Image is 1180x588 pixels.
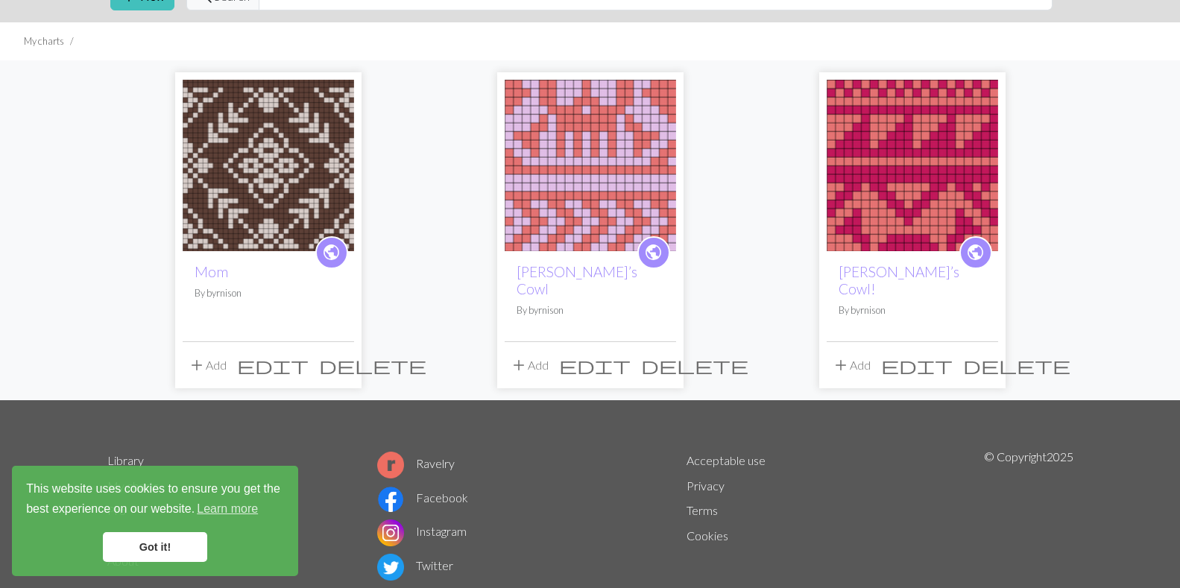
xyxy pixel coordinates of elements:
[183,80,354,251] img: Mom
[377,490,468,505] a: Facebook
[636,351,754,379] button: Delete
[644,241,663,264] span: public
[832,355,850,376] span: add
[377,558,453,572] a: Twitter
[505,351,554,379] button: Add
[839,263,959,297] a: [PERSON_NAME]’s Cowl!
[322,241,341,264] span: public
[195,286,342,300] p: By byrnison
[827,157,998,171] a: Chloe’s Cowl!
[314,351,432,379] button: Delete
[637,236,670,269] a: public
[107,453,144,467] a: Library
[876,351,958,379] button: Edit
[377,452,404,478] img: Ravelry logo
[24,34,64,48] li: My charts
[377,524,467,538] a: Instagram
[319,355,426,376] span: delete
[195,263,228,280] a: Mom
[966,238,985,268] i: public
[881,355,953,376] span: edit
[232,351,314,379] button: Edit
[559,355,631,376] span: edit
[12,466,298,576] div: cookieconsent
[505,157,676,171] a: Anna’s Cowl
[377,554,404,581] img: Twitter logo
[377,486,404,513] img: Facebook logo
[237,356,309,374] i: Edit
[984,448,1073,584] p: © Copyright 2025
[315,236,348,269] a: public
[517,303,664,317] p: By byrnison
[195,498,260,520] a: learn more about cookies
[641,355,748,376] span: delete
[183,157,354,171] a: Mom
[687,528,728,543] a: Cookies
[559,356,631,374] i: Edit
[687,478,725,493] a: Privacy
[827,351,876,379] button: Add
[687,503,718,517] a: Terms
[644,238,663,268] i: public
[517,263,637,297] a: [PERSON_NAME]’s Cowl
[237,355,309,376] span: edit
[377,519,404,546] img: Instagram logo
[183,351,232,379] button: Add
[839,303,986,317] p: By byrnison
[322,238,341,268] i: public
[377,456,455,470] a: Ravelry
[966,241,985,264] span: public
[959,236,992,269] a: public
[963,355,1070,376] span: delete
[103,532,207,562] a: dismiss cookie message
[881,356,953,374] i: Edit
[505,80,676,251] img: Anna’s Cowl
[687,453,766,467] a: Acceptable use
[26,480,284,520] span: This website uses cookies to ensure you get the best experience on our website.
[827,80,998,251] img: Chloe’s Cowl!
[188,355,206,376] span: add
[510,355,528,376] span: add
[958,351,1076,379] button: Delete
[554,351,636,379] button: Edit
